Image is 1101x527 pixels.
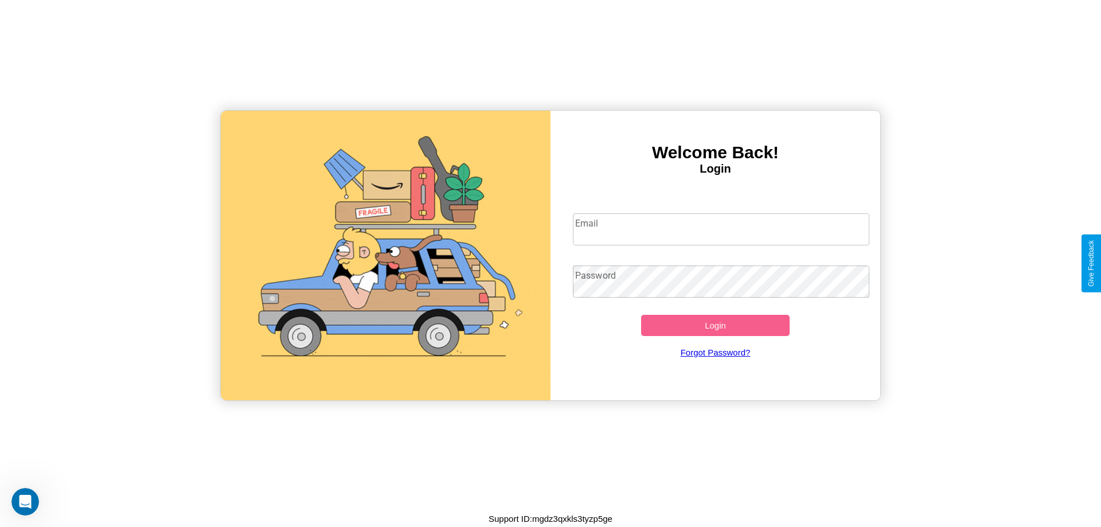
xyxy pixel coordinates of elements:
div: Give Feedback [1087,240,1095,287]
iframe: Intercom live chat [11,488,39,516]
a: Forgot Password? [567,336,864,369]
img: gif [221,111,550,400]
button: Login [641,315,790,336]
h4: Login [550,162,880,175]
h3: Welcome Back! [550,143,880,162]
p: Support ID: mgdz3qxkls3tyzp5ge [489,511,612,526]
